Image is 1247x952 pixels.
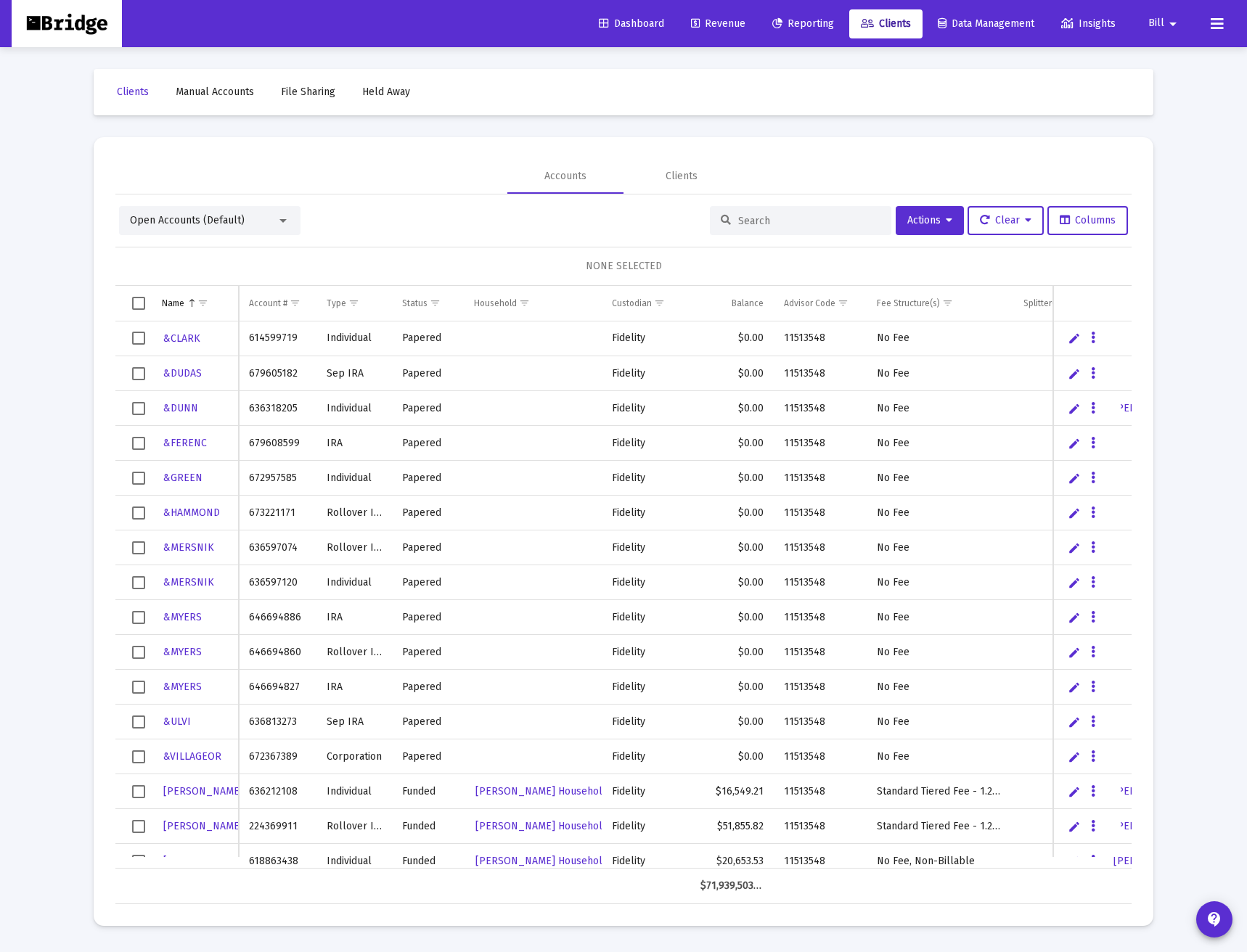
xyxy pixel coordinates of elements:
[316,809,393,844] td: Rollover IRA
[475,820,608,832] span: [PERSON_NAME] Household
[612,297,652,309] div: Custodian
[197,297,208,308] span: Show filter options for column 'Name'
[690,809,774,844] td: $51,855.82
[163,541,214,554] span: &MERSNIK
[163,785,243,797] span: [PERSON_NAME]
[162,711,192,732] a: &ULVI
[774,496,867,530] td: 11513548
[163,820,243,832] span: [PERSON_NAME]
[599,17,664,30] span: Dashboard
[402,819,454,834] div: Funded
[152,286,239,321] td: Column Name
[132,646,145,659] div: Select row
[316,705,393,739] td: Sep IRA
[239,670,316,705] td: 646694827
[774,600,867,635] td: 11513548
[774,705,867,739] td: 11513548
[1068,506,1081,520] a: Edit
[402,715,454,729] div: Papered
[132,506,145,520] div: Select row
[132,576,145,589] div: Select row
[602,635,690,670] td: Fidelity
[239,565,316,600] td: 636597120
[474,816,610,837] a: [PERSON_NAME] Household
[690,565,774,600] td: $0.00
[132,750,145,763] div: Select row
[838,297,849,308] span: Show filter options for column 'Advisor Code'
[602,496,690,530] td: Fidelity
[968,206,1044,235] button: Clear
[774,809,867,844] td: 11513548
[602,391,690,426] td: Fidelity
[700,879,764,893] div: $71,939,503.09
[867,844,1013,879] td: No Fee, Non-Billable
[1068,541,1081,554] a: Edit
[1068,646,1081,659] a: Edit
[132,715,145,729] div: Select row
[402,331,454,345] div: Papered
[327,297,346,309] div: Type
[316,635,393,670] td: Rollover IRA
[867,635,1013,670] td: No Fee
[690,705,774,739] td: $0.00
[861,17,911,30] span: Clients
[402,541,454,555] div: Papered
[867,286,1013,321] td: Column Fee Structure(s)
[163,472,203,484] span: &GREEN
[690,600,774,635] td: $0.00
[316,461,393,496] td: Individual
[316,739,393,774] td: Corporation
[732,297,764,309] div: Balance
[602,356,690,391] td: Fidelity
[132,332,145,345] div: Select row
[1206,911,1223,928] mat-icon: contact_support
[162,297,184,309] div: Name
[602,809,690,844] td: Fidelity
[163,576,214,588] span: &MERSNIK
[163,367,202,379] span: &DUDAS
[1068,472,1081,485] a: Edit
[115,286,1132,904] div: Data grid
[239,635,316,670] td: 646694860
[402,784,454,799] div: Funded
[130,214,245,226] span: Open Accounts (Default)
[316,670,393,705] td: IRA
[690,844,774,879] td: $20,653.53
[362,86,410,98] span: Held Away
[1047,206,1128,235] button: Columns
[239,321,316,356] td: 614599719
[316,286,393,321] td: Column Type
[162,781,245,802] a: [PERSON_NAME]
[602,286,690,321] td: Column Custodian
[774,635,867,670] td: 11513548
[475,855,608,867] span: [PERSON_NAME] Household
[474,781,610,802] a: [PERSON_NAME] Household
[402,436,454,451] div: Papered
[602,705,690,739] td: Fidelity
[402,471,454,485] div: Papered
[163,646,202,658] span: &MYERS
[132,611,145,624] div: Select row
[1164,9,1182,38] mat-icon: arrow_drop_down
[402,645,454,660] div: Papered
[402,297,428,309] div: Status
[980,214,1031,226] span: Clear
[772,17,834,30] span: Reporting
[907,214,952,226] span: Actions
[127,259,1120,274] div: NONE SELECTED
[774,461,867,496] td: 11513548
[269,78,347,107] a: File Sharing
[348,297,359,308] span: Show filter options for column 'Type'
[162,363,203,384] a: &DUDAS
[867,774,1013,809] td: Standard Tiered Fee - 1.25%
[163,437,207,449] span: &FERENC
[587,9,676,38] a: Dashboard
[163,750,221,763] span: &VILLAGEOR
[239,496,316,530] td: 673221171
[132,297,145,310] div: Select all
[316,391,393,426] td: Individual
[132,785,145,798] div: Select row
[774,391,867,426] td: 11513548
[867,391,1013,426] td: No Fee
[132,855,145,868] div: Select row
